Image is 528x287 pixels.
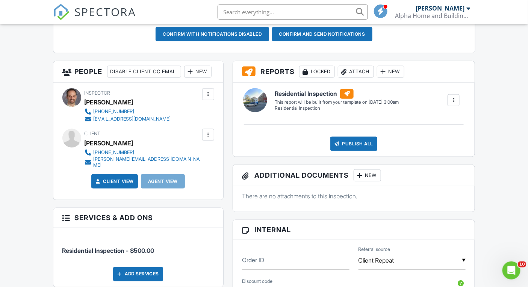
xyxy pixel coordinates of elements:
[272,27,372,41] button: Confirm and send notifications
[502,261,520,279] iframe: Intercom live chat
[85,131,101,136] span: Client
[275,89,399,99] h6: Residential Inspection
[275,99,399,105] div: This report will be built from your template on [DATE] 3:00am
[53,10,136,26] a: SPECTORA
[242,192,466,200] p: There are no attachments to this inspection.
[518,261,526,267] span: 10
[53,61,223,83] h3: People
[53,4,70,20] img: The Best Home Inspection Software - Spectora
[299,66,335,78] div: Locked
[85,115,171,123] a: [EMAIL_ADDRESS][DOMAIN_NAME]
[416,5,465,12] div: [PERSON_NAME]
[107,66,181,78] div: Disable Client CC Email
[233,61,475,83] h3: Reports
[330,137,377,151] div: Publish All
[338,66,374,78] div: Attach
[53,208,223,228] h3: Services & Add ons
[94,109,135,115] div: [PHONE_NUMBER]
[85,156,200,168] a: [PERSON_NAME][EMAIL_ADDRESS][DOMAIN_NAME]
[275,105,399,112] div: Residential Inspection
[85,90,110,96] span: Inspector
[242,278,272,285] label: Discount code
[94,178,134,185] a: Client View
[85,97,133,108] div: [PERSON_NAME]
[156,27,269,41] button: Confirm with notifications disabled
[85,137,133,149] div: [PERSON_NAME]
[233,165,475,186] h3: Additional Documents
[113,267,163,281] div: Add Services
[184,66,212,78] div: New
[94,150,135,156] div: [PHONE_NUMBER]
[94,156,200,168] div: [PERSON_NAME][EMAIL_ADDRESS][DOMAIN_NAME]
[85,149,200,156] a: [PHONE_NUMBER]
[377,66,404,78] div: New
[218,5,368,20] input: Search everything...
[242,256,264,264] label: Order ID
[85,108,171,115] a: [PHONE_NUMBER]
[75,4,136,20] span: SPECTORA
[395,12,471,20] div: Alpha Home and Building Inspections, PLLC
[62,247,154,255] span: Residential Inspection - $500.00
[62,233,214,261] li: Service: Residential Inspection
[94,116,171,122] div: [EMAIL_ADDRESS][DOMAIN_NAME]
[354,169,381,181] div: New
[233,220,475,240] h3: Internal
[359,246,390,253] label: Referral source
